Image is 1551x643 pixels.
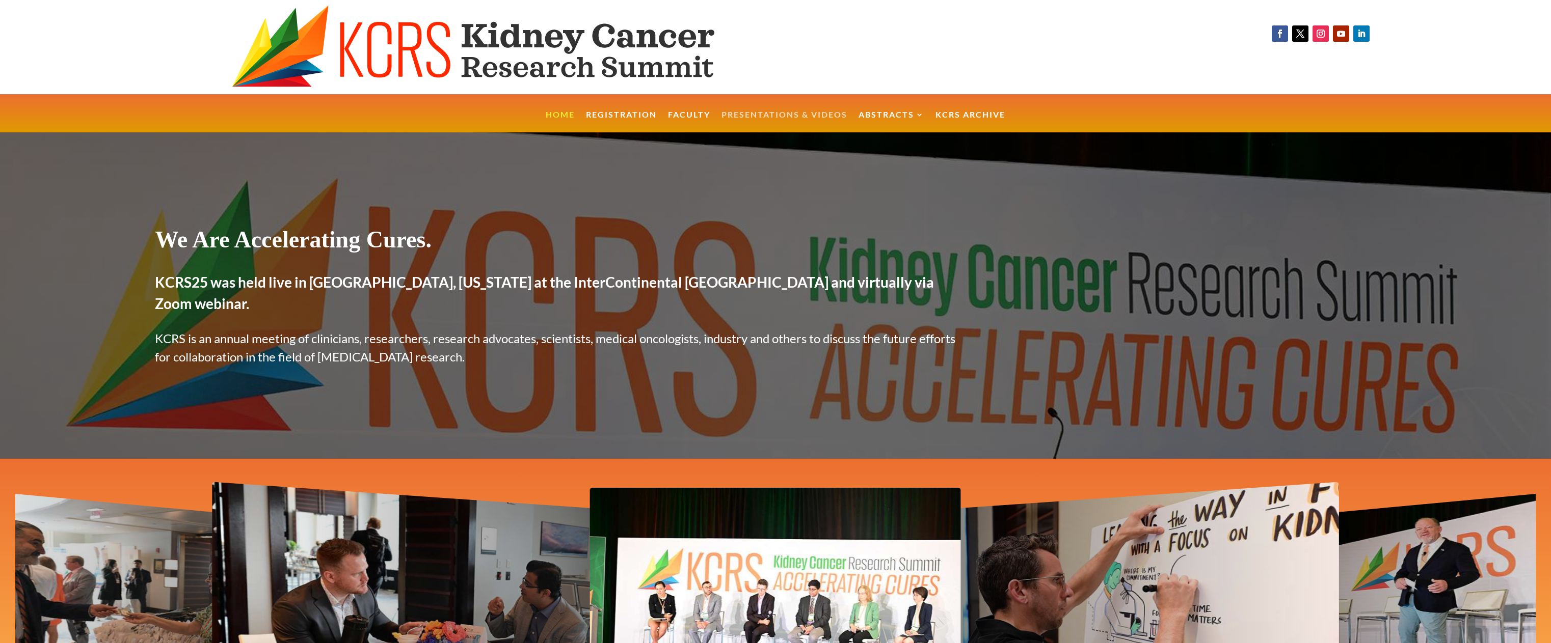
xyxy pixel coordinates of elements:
a: Faculty [668,111,710,133]
a: Follow on LinkedIn [1353,25,1370,42]
a: Follow on X [1292,25,1308,42]
a: KCRS Archive [935,111,1005,133]
img: KCRS generic logo wide [232,5,774,89]
a: Presentations & Videos [721,111,847,133]
a: Abstracts [859,111,924,133]
p: KCRS is an annual meeting of clinicians, researchers, research advocates, scientists, medical onc... [155,329,959,366]
h1: We Are Accelerating Cures. [155,226,959,259]
a: Follow on Facebook [1272,25,1288,42]
a: Follow on Youtube [1333,25,1349,42]
a: Registration [586,111,657,133]
a: Follow on Instagram [1313,25,1329,42]
h2: KCRS25 was held live in [GEOGRAPHIC_DATA], [US_STATE] at the InterContinental [GEOGRAPHIC_DATA] a... [155,271,959,319]
a: Home [546,111,575,133]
